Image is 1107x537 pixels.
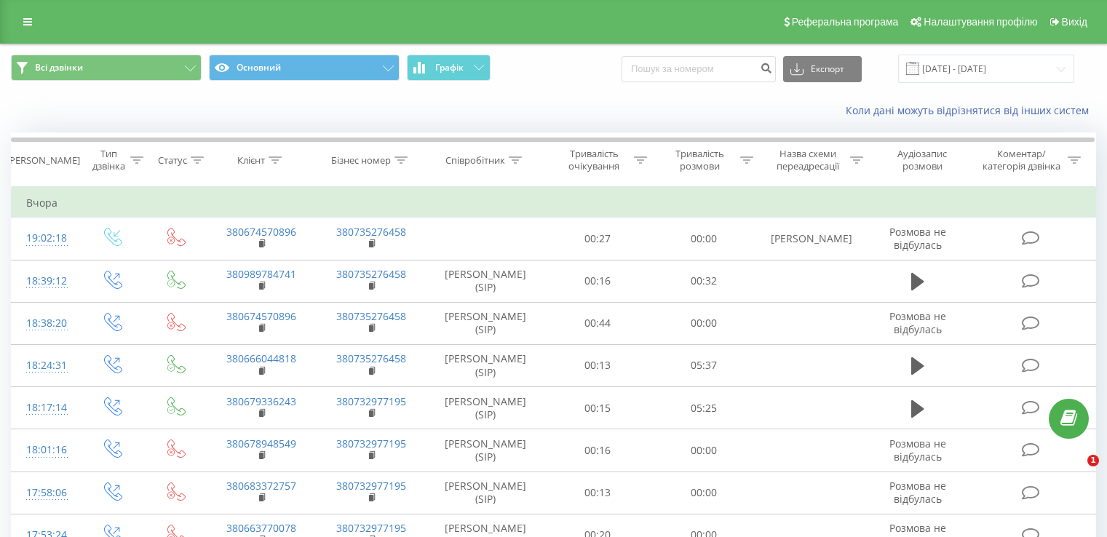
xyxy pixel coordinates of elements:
[783,56,862,82] button: Експорт
[770,148,846,172] div: Назва схеми переадресації
[889,437,946,464] span: Розмова не відбулась
[336,479,406,493] a: 380732977195
[1087,455,1099,466] span: 1
[426,302,545,344] td: [PERSON_NAME] (SIP)
[35,62,83,73] span: Всі дзвінки
[545,429,651,472] td: 00:16
[336,521,406,535] a: 380732977195
[880,148,965,172] div: Аудіозапис розмови
[336,309,406,323] a: 380735276458
[651,429,756,472] td: 00:00
[545,387,651,429] td: 00:15
[26,309,65,338] div: 18:38:20
[336,267,406,281] a: 380735276458
[237,154,265,167] div: Клієнт
[226,394,296,408] a: 380679336243
[545,302,651,344] td: 00:44
[664,148,737,172] div: Тривалість розмови
[226,479,296,493] a: 380683372757
[158,154,187,167] div: Статус
[331,154,391,167] div: Бізнес номер
[924,16,1037,28] span: Налаштування профілю
[651,472,756,514] td: 00:00
[226,521,296,535] a: 380663770078
[622,56,776,82] input: Пошук за номером
[26,436,65,464] div: 18:01:16
[1062,16,1087,28] span: Вихід
[979,148,1064,172] div: Коментар/категорія дзвінка
[26,224,65,252] div: 19:02:18
[426,260,545,302] td: [PERSON_NAME] (SIP)
[651,344,756,386] td: 05:37
[407,55,491,81] button: Графік
[756,218,866,260] td: [PERSON_NAME]
[336,351,406,365] a: 380735276458
[426,387,545,429] td: [PERSON_NAME] (SIP)
[226,225,296,239] a: 380674570896
[426,472,545,514] td: [PERSON_NAME] (SIP)
[545,344,651,386] td: 00:13
[336,225,406,239] a: 380735276458
[336,394,406,408] a: 380732977195
[12,188,1096,218] td: Вчора
[445,154,505,167] div: Співробітник
[26,394,65,422] div: 18:17:14
[226,309,296,323] a: 380674570896
[426,344,545,386] td: [PERSON_NAME] (SIP)
[1058,455,1092,490] iframe: Intercom live chat
[226,351,296,365] a: 380666044818
[435,63,464,73] span: Графік
[92,148,126,172] div: Тип дзвінка
[426,429,545,472] td: [PERSON_NAME] (SIP)
[226,437,296,450] a: 380678948549
[26,479,65,507] div: 17:58:06
[889,479,946,506] span: Розмова не відбулась
[11,55,202,81] button: Всі дзвінки
[209,55,400,81] button: Основний
[889,309,946,336] span: Розмова не відбулась
[889,225,946,252] span: Розмова не відбулась
[651,387,756,429] td: 05:25
[26,351,65,380] div: 18:24:31
[7,154,80,167] div: [PERSON_NAME]
[545,260,651,302] td: 00:16
[545,472,651,514] td: 00:13
[545,218,651,260] td: 00:27
[26,267,65,295] div: 18:39:12
[792,16,899,28] span: Реферальна програма
[558,148,631,172] div: Тривалість очікування
[651,218,756,260] td: 00:00
[226,267,296,281] a: 380989784741
[651,260,756,302] td: 00:32
[651,302,756,344] td: 00:00
[846,103,1096,117] a: Коли дані можуть відрізнятися вiд інших систем
[336,437,406,450] a: 380732977195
